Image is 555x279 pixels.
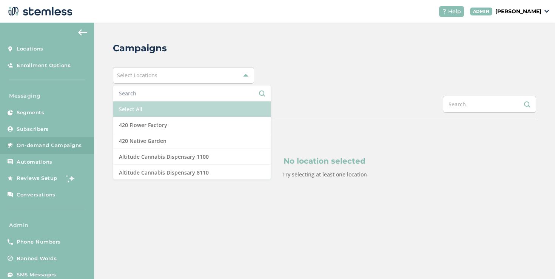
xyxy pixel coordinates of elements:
[113,149,271,165] li: Altitude Cannabis Dispensary 1100
[17,109,44,117] span: Segments
[149,155,500,167] p: No location selected
[113,165,271,181] li: Altitude Cannabis Dispensary 8110
[6,4,72,19] img: logo-dark-0685b13c.svg
[17,62,71,69] span: Enrollment Options
[17,238,61,246] span: Phone Numbers
[113,133,271,149] li: 420 Native Garden
[17,255,57,262] span: Banned Words
[443,96,536,113] input: Search
[17,175,57,182] span: Reviews Setup
[117,72,157,79] span: Select Locations
[17,271,56,279] span: SMS Messages
[442,9,447,14] img: icon-help-white-03924b79.svg
[113,117,271,133] li: 420 Flower Factory
[517,243,555,279] iframe: Chat Widget
[78,29,87,35] img: icon-arrow-back-accent-c549486e.svg
[495,8,541,15] p: [PERSON_NAME]
[63,171,78,186] img: glitter-stars-b7820f95.gif
[17,45,43,53] span: Locations
[448,8,461,15] span: Help
[17,142,82,149] span: On-demand Campaigns
[113,41,167,55] h2: Campaigns
[282,171,367,178] label: Try selecting at least one location
[544,10,549,13] img: icon_down-arrow-small-66adaf34.svg
[470,8,493,15] div: ADMIN
[119,89,265,97] input: Search
[17,158,52,166] span: Automations
[113,101,271,117] li: Select All
[17,191,55,199] span: Conversations
[17,126,49,133] span: Subscribers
